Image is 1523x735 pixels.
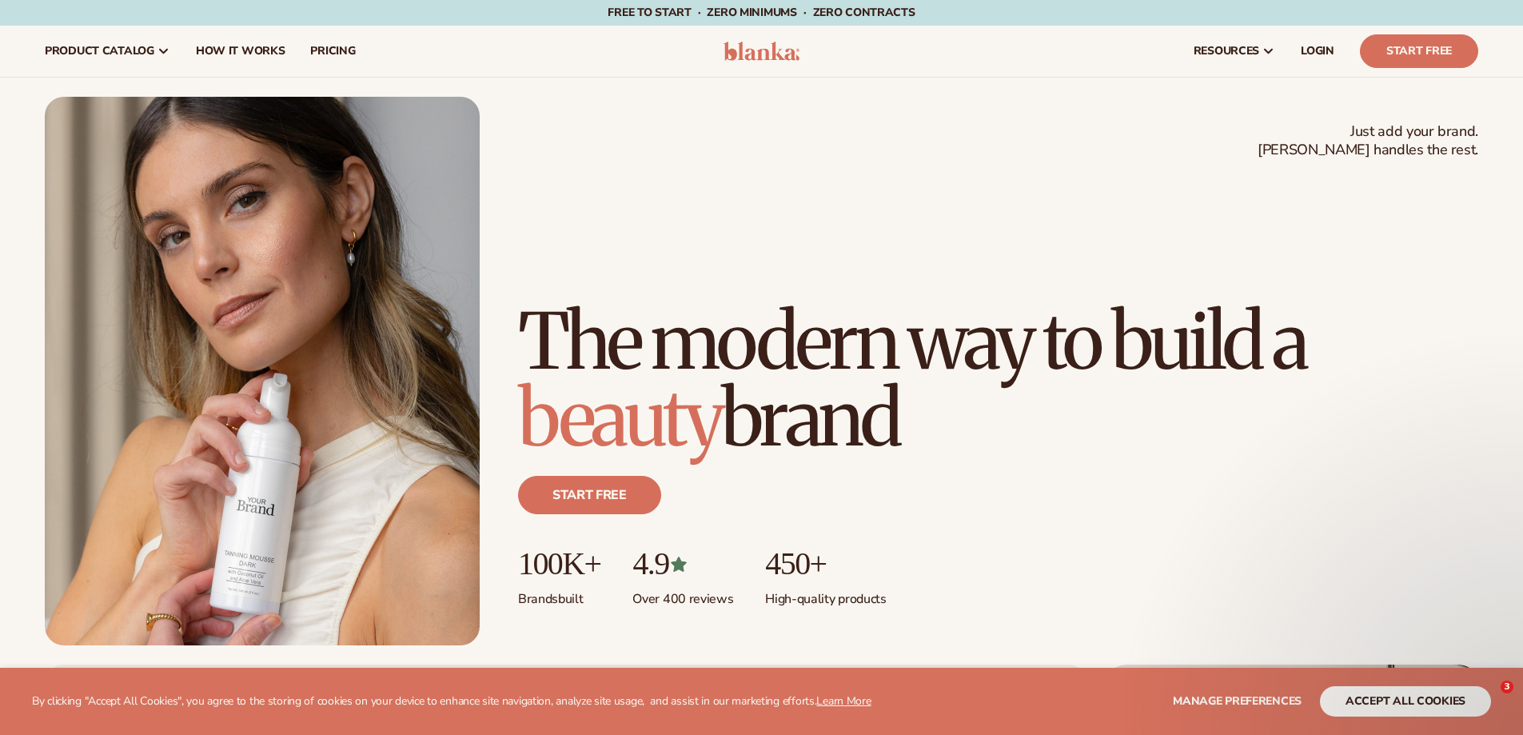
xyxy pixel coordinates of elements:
[297,26,368,77] a: pricing
[1258,122,1478,160] span: Just add your brand. [PERSON_NAME] handles the rest.
[183,26,298,77] a: How It Works
[816,693,871,709] a: Learn More
[1501,681,1513,693] span: 3
[45,97,480,645] img: Female holding tanning mousse.
[1468,681,1506,719] iframe: Intercom live chat
[518,303,1478,457] h1: The modern way to build a brand
[1181,26,1288,77] a: resources
[1173,686,1302,717] button: Manage preferences
[632,546,733,581] p: 4.9
[310,45,355,58] span: pricing
[1173,693,1302,709] span: Manage preferences
[196,45,285,58] span: How It Works
[1360,34,1478,68] a: Start Free
[45,45,154,58] span: product catalog
[765,581,886,608] p: High-quality products
[608,5,915,20] span: Free to start · ZERO minimums · ZERO contracts
[518,581,600,608] p: Brands built
[1288,26,1347,77] a: LOGIN
[518,370,721,466] span: beauty
[1320,686,1491,717] button: accept all cookies
[32,695,871,709] p: By clicking "Accept All Cookies", you agree to the storing of cookies on your device to enhance s...
[1301,45,1334,58] span: LOGIN
[724,42,799,61] img: logo
[765,546,886,581] p: 450+
[518,546,600,581] p: 100K+
[1194,45,1259,58] span: resources
[32,26,183,77] a: product catalog
[518,476,661,514] a: Start free
[632,581,733,608] p: Over 400 reviews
